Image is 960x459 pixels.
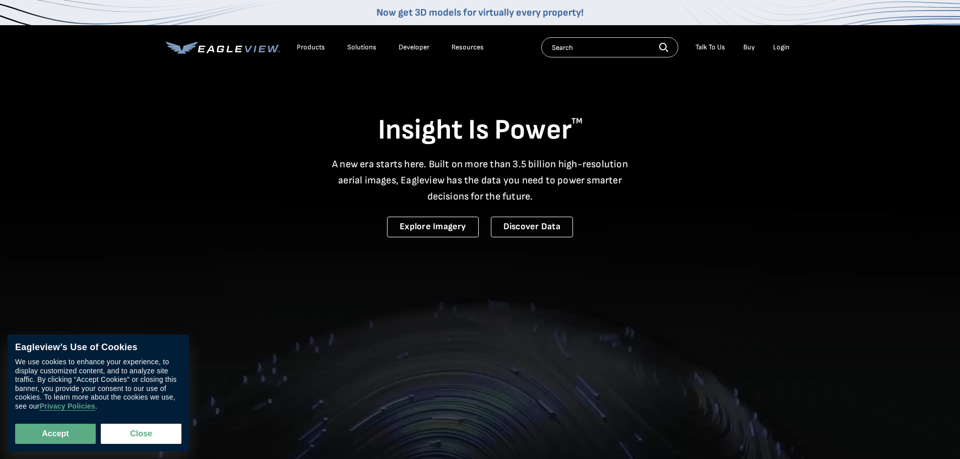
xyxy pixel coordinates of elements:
[15,342,181,353] div: Eagleview’s Use of Cookies
[571,116,583,126] sup: TM
[39,403,95,411] a: Privacy Policies
[101,424,181,444] button: Close
[387,217,479,237] a: Explore Imagery
[541,37,678,57] input: Search
[166,113,795,148] h1: Insight Is Power
[347,43,376,52] div: Solutions
[376,7,584,19] a: Now get 3D models for virtually every property!
[773,43,790,52] div: Login
[452,43,484,52] div: Resources
[695,43,725,52] div: Talk To Us
[326,156,634,205] p: A new era starts here. Built on more than 3.5 billion high-resolution aerial images, Eagleview ha...
[297,43,325,52] div: Products
[15,358,181,411] div: We use cookies to enhance your experience, to display customized content, and to analyze site tra...
[399,43,429,52] a: Developer
[743,43,755,52] a: Buy
[491,217,573,237] a: Discover Data
[15,424,96,444] button: Accept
